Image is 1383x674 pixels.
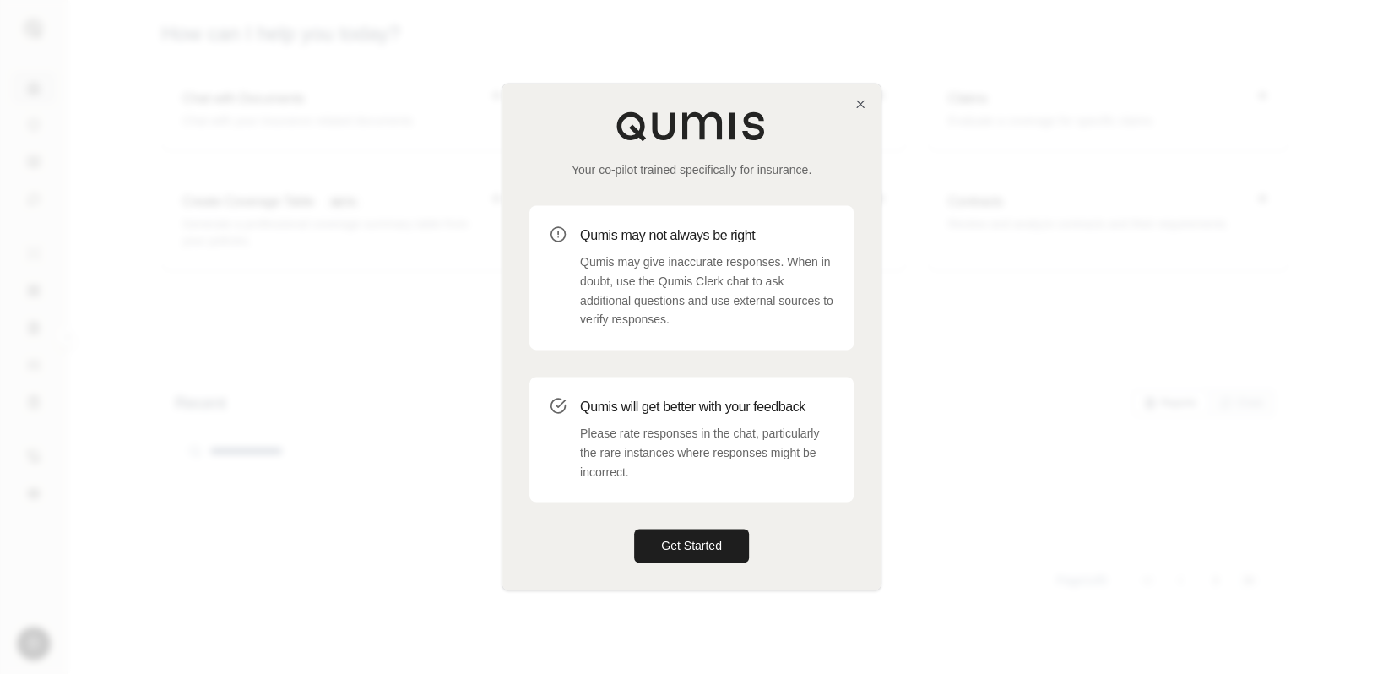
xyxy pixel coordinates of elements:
[580,253,833,329] p: Qumis may give inaccurate responses. When in doubt, use the Qumis Clerk chat to ask additional qu...
[580,226,833,246] h3: Qumis may not always be right
[616,111,767,141] img: Qumis Logo
[634,530,749,563] button: Get Started
[529,161,854,178] p: Your co-pilot trained specifically for insurance.
[580,397,833,417] h3: Qumis will get better with your feedback
[580,424,833,481] p: Please rate responses in the chat, particularly the rare instances where responses might be incor...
